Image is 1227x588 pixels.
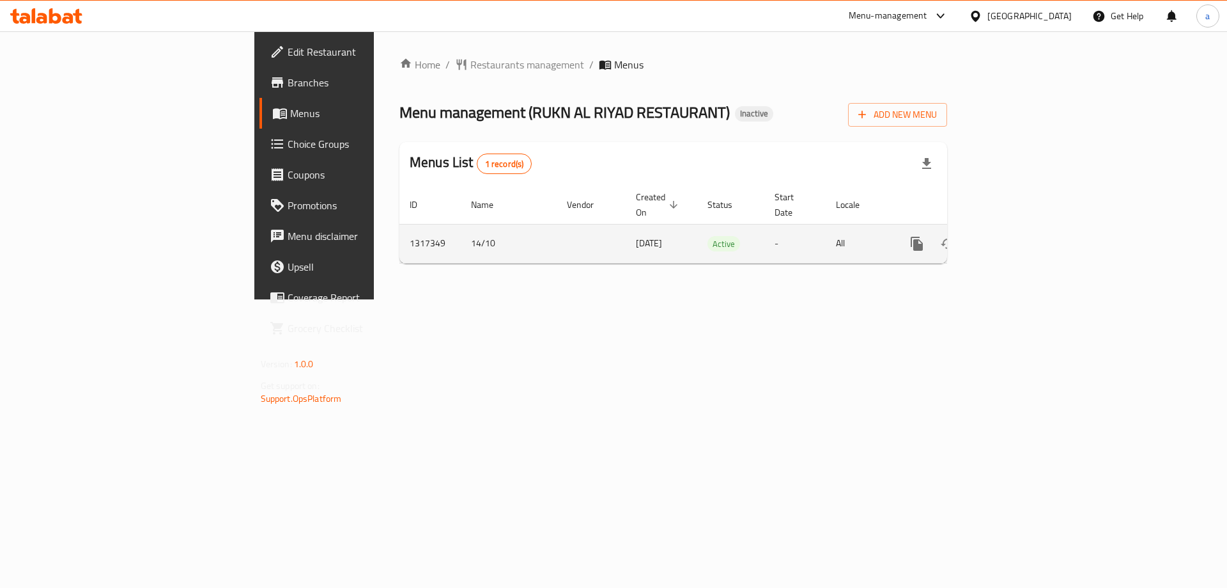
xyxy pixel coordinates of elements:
[707,236,740,251] div: Active
[455,57,584,72] a: Restaurants management
[288,167,449,182] span: Coupons
[288,321,449,336] span: Grocery Checklist
[259,67,459,98] a: Branches
[259,282,459,313] a: Coverage Report
[288,290,449,305] span: Coverage Report
[261,377,320,394] span: Get support on:
[477,158,532,170] span: 1 record(s)
[614,57,644,72] span: Menus
[707,237,740,251] span: Active
[259,36,459,67] a: Edit Restaurant
[735,108,773,119] span: Inactive
[288,136,449,152] span: Choice Groups
[410,197,434,212] span: ID
[259,251,459,282] a: Upsell
[477,154,532,174] div: Total records count
[259,190,459,221] a: Promotions
[891,186,1035,225] th: Actions
[461,224,557,263] td: 14/10
[858,107,937,123] span: Add New Menu
[636,189,682,220] span: Created On
[259,313,459,344] a: Grocery Checklist
[471,197,510,212] span: Name
[288,44,449,60] span: Edit Restaurant
[399,186,1035,264] table: enhanced table
[399,57,947,72] nav: breadcrumb
[987,9,1072,23] div: [GEOGRAPHIC_DATA]
[288,198,449,213] span: Promotions
[261,390,342,407] a: Support.OpsPlatform
[735,106,773,122] div: Inactive
[826,224,891,263] td: All
[911,148,942,179] div: Export file
[1205,9,1210,23] span: a
[707,197,749,212] span: Status
[836,197,876,212] span: Locale
[849,8,927,24] div: Menu-management
[589,57,594,72] li: /
[775,189,810,220] span: Start Date
[470,57,584,72] span: Restaurants management
[288,228,449,244] span: Menu disclaimer
[261,356,292,372] span: Version:
[848,103,947,127] button: Add New Menu
[259,221,459,251] a: Menu disclaimer
[410,153,532,174] h2: Menus List
[288,259,449,274] span: Upsell
[259,129,459,159] a: Choice Groups
[399,98,730,127] span: Menu management ( RUKN AL RIYAD RESTAURANT )
[288,75,449,90] span: Branches
[764,224,826,263] td: -
[259,98,459,129] a: Menus
[567,197,610,212] span: Vendor
[290,106,449,121] span: Menus
[636,235,662,251] span: [DATE]
[294,356,314,372] span: 1.0.0
[259,159,459,190] a: Coupons
[902,228,932,259] button: more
